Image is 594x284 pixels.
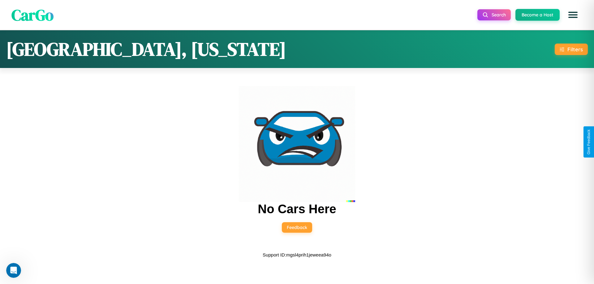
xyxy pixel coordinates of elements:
span: CarGo [11,4,54,25]
iframe: Intercom live chat [6,263,21,278]
div: Filters [567,46,583,53]
button: Filters [555,44,588,55]
button: Feedback [282,222,312,233]
img: car [239,86,355,202]
button: Open menu [564,6,582,23]
button: Search [477,9,511,20]
h1: [GEOGRAPHIC_DATA], [US_STATE] [6,36,286,62]
span: Search [492,12,506,18]
p: Support ID: mgsl4prih1jeweea94o [263,251,331,259]
h2: No Cars Here [258,202,336,216]
button: Become a Host [515,9,560,21]
div: Give Feedback [587,129,591,155]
